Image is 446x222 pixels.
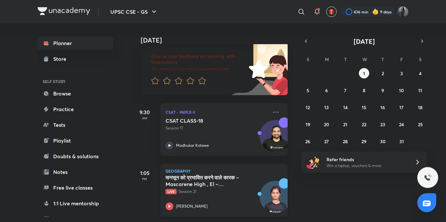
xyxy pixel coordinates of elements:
[166,117,247,124] h5: CSAT CLASS-18
[359,136,369,146] button: October 29, 2025
[38,7,90,17] a: Company Logo
[418,121,423,128] abbr: October 25, 2025
[399,104,404,111] abbr: October 17, 2025
[418,104,422,111] abbr: October 18, 2025
[166,169,282,173] p: Geography
[340,136,351,146] button: October 28, 2025
[306,121,310,128] abbr: October 19, 2025
[327,163,407,169] p: Win a laptop, vouchers & more
[311,37,418,46] button: [DATE]
[38,52,113,65] a: Store
[343,104,348,111] abbr: October 14, 2025
[359,102,369,112] button: October 15, 2025
[324,138,329,145] abbr: October 27, 2025
[132,116,158,120] p: AM
[321,119,332,129] button: October 20, 2025
[396,68,407,78] button: October 3, 2025
[132,177,158,181] p: PM
[343,138,348,145] abbr: October 28, 2025
[362,104,366,111] abbr: October 15, 2025
[377,68,388,78] button: October 2, 2025
[363,87,365,94] abbr: October 8, 2025
[344,87,346,94] abbr: October 7, 2025
[38,76,113,87] h6: SELF STUDY
[327,156,407,163] h6: Refer friends
[362,121,366,128] abbr: October 22, 2025
[303,119,313,129] button: October 19, 2025
[326,7,337,17] button: avatar
[151,53,247,65] h6: Give us your feedback on learning with Unacademy
[343,121,347,128] abbr: October 21, 2025
[321,136,332,146] button: October 27, 2025
[377,85,388,95] button: October 9, 2025
[381,87,384,94] abbr: October 9, 2025
[381,56,384,62] abbr: Thursday
[132,108,158,116] h5: 9:30
[324,104,329,111] abbr: October 13, 2025
[38,37,113,50] a: Planner
[151,66,247,72] p: Your word will help make Unacademy better
[359,85,369,95] button: October 8, 2025
[415,119,425,129] button: October 25, 2025
[307,87,309,94] abbr: October 5, 2025
[38,103,113,116] a: Practice
[303,102,313,112] button: October 12, 2025
[227,43,288,95] img: feedback_image
[325,87,328,94] abbr: October 6, 2025
[260,184,291,216] img: Avatar
[359,119,369,129] button: October 22, 2025
[38,181,113,194] a: Free live classes
[305,138,310,145] abbr: October 26, 2025
[415,102,425,112] button: October 18, 2025
[396,85,407,95] button: October 10, 2025
[176,143,209,148] p: Madhukar Kotawe
[38,150,113,163] a: Doubts & solutions
[396,102,407,112] button: October 17, 2025
[380,138,386,145] abbr: October 30, 2025
[38,87,113,100] a: Browse
[166,125,268,131] p: Session 17
[38,118,113,131] a: Tests
[324,121,329,128] abbr: October 20, 2025
[325,56,329,62] abbr: Monday
[260,124,291,155] img: Avatar
[399,121,404,128] abbr: October 24, 2025
[377,136,388,146] button: October 30, 2025
[307,156,320,169] img: referral
[141,36,294,44] h4: [DATE]
[38,197,113,210] a: 1:1 Live mentorship
[303,136,313,146] button: October 26, 2025
[361,138,366,145] abbr: October 29, 2025
[399,138,404,145] abbr: October 31, 2025
[396,136,407,146] button: October 31, 2025
[38,7,90,15] img: Company Logo
[419,56,422,62] abbr: Saturday
[362,56,367,62] abbr: Wednesday
[400,56,403,62] abbr: Friday
[396,119,407,129] button: October 24, 2025
[377,102,388,112] button: October 16, 2025
[328,9,334,15] img: avatar
[380,104,385,111] abbr: October 16, 2025
[415,68,425,78] button: October 4, 2025
[38,165,113,179] a: Notes
[344,56,347,62] abbr: Tuesday
[321,85,332,95] button: October 6, 2025
[340,85,351,95] button: October 7, 2025
[354,37,375,46] span: [DATE]
[166,174,247,187] h5: मानसून को प्रभावित करने वाले कारक – Mascarene High , El – Nino La Nina
[400,70,403,77] abbr: October 3, 2025
[340,102,351,112] button: October 14, 2025
[166,189,177,194] span: Live
[382,70,384,77] abbr: October 2, 2025
[419,70,422,77] abbr: October 4, 2025
[363,70,365,77] abbr: October 1, 2025
[372,9,379,15] img: streak
[38,134,113,147] a: Playlist
[53,55,70,63] div: Store
[306,104,310,111] abbr: October 12, 2025
[399,87,404,94] abbr: October 10, 2025
[380,121,385,128] abbr: October 23, 2025
[106,5,162,18] button: UPSC CSE - GS
[176,203,208,209] p: [PERSON_NAME]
